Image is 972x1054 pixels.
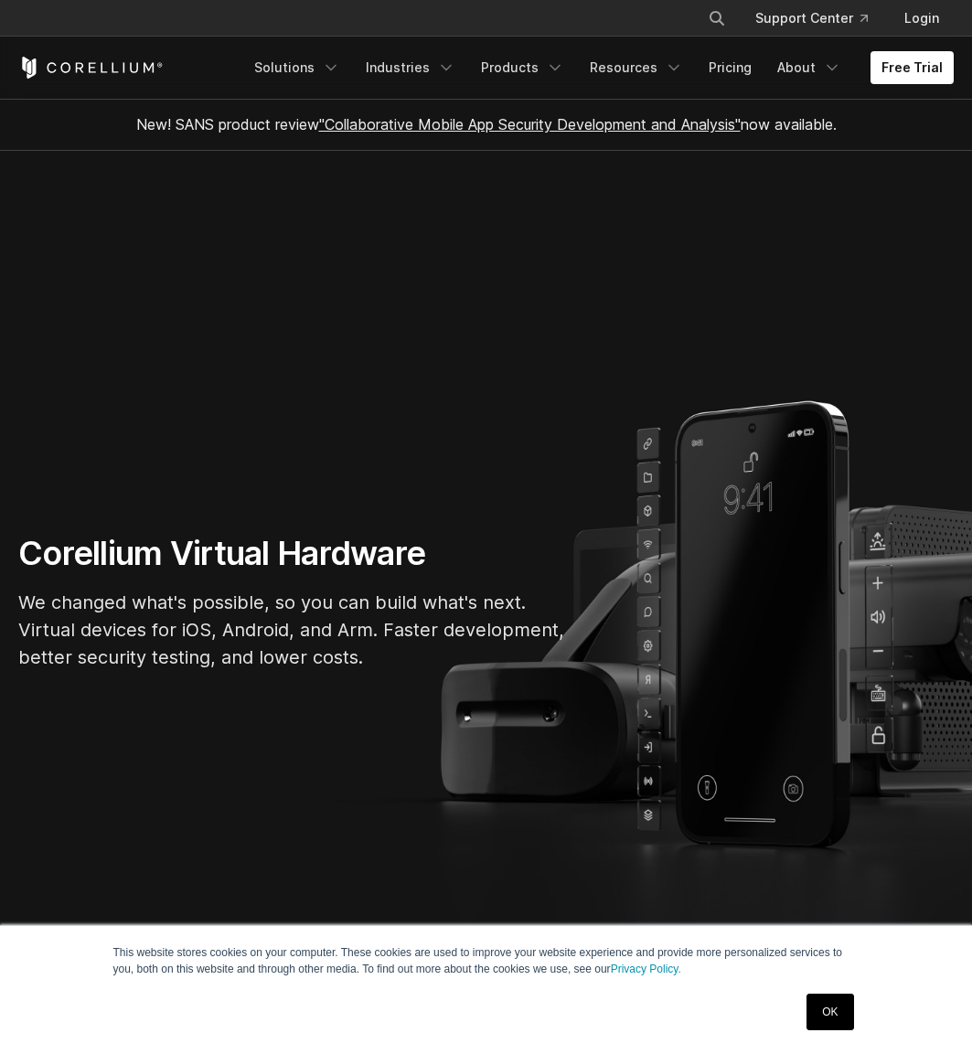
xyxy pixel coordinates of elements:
a: Login [890,2,954,35]
a: Solutions [243,51,351,84]
button: Search [700,2,733,35]
a: Free Trial [871,51,954,84]
a: Corellium Home [18,57,164,79]
a: Resources [579,51,694,84]
div: Navigation Menu [243,51,954,84]
p: We changed what's possible, so you can build what's next. Virtual devices for iOS, Android, and A... [18,589,567,671]
a: About [766,51,852,84]
a: Privacy Policy. [611,963,681,975]
a: OK [806,994,853,1030]
a: Industries [355,51,466,84]
a: Support Center [741,2,882,35]
h1: Corellium Virtual Hardware [18,533,567,574]
p: This website stores cookies on your computer. These cookies are used to improve your website expe... [113,944,860,977]
div: Navigation Menu [686,2,954,35]
span: New! SANS product review now available. [136,115,837,133]
a: Pricing [698,51,763,84]
a: "Collaborative Mobile App Security Development and Analysis" [319,115,741,133]
a: Products [470,51,575,84]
